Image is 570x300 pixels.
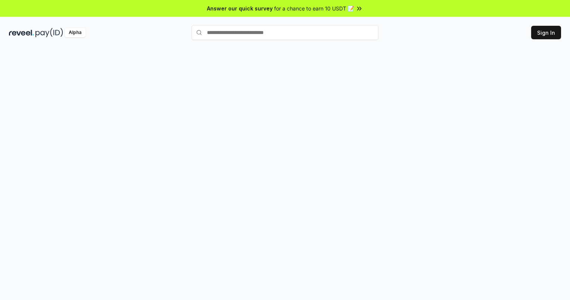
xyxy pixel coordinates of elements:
span: for a chance to earn 10 USDT 📝 [274,4,354,12]
span: Answer our quick survey [207,4,273,12]
button: Sign In [531,26,561,39]
img: reveel_dark [9,28,34,37]
img: pay_id [35,28,63,37]
div: Alpha [65,28,86,37]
